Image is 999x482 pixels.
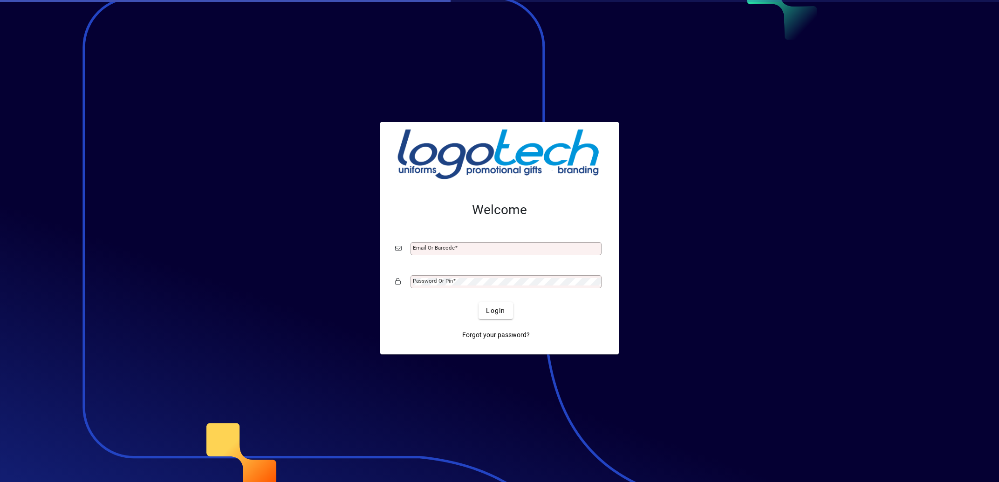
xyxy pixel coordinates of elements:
[458,326,534,343] a: Forgot your password?
[413,244,455,251] mat-label: Email or Barcode
[479,302,513,319] button: Login
[486,306,505,316] span: Login
[462,330,530,340] span: Forgot your password?
[413,278,453,284] mat-label: Password or Pin
[395,202,604,218] h2: Welcome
